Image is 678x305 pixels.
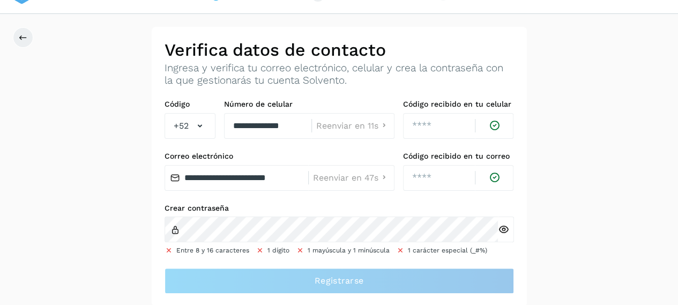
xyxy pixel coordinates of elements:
[313,174,378,182] span: Reenviar en 47s
[165,204,514,213] label: Crear contraseña
[296,246,390,255] li: 1 mayúscula y 1 minúscula
[165,246,249,255] li: Entre 8 y 16 caracteres
[224,100,394,109] label: Número de celular
[396,246,487,255] li: 1 carácter especial (_#%)
[174,120,189,132] span: +52
[403,100,514,109] label: Código recibido en tu celular
[256,246,289,255] li: 1 dígito
[165,152,394,161] label: Correo electrónico
[165,100,215,109] label: Código
[313,172,390,183] button: Reenviar en 47s
[403,152,514,161] label: Código recibido en tu correo
[316,122,378,130] span: Reenviar en 11s
[165,268,514,294] button: Registrarse
[315,275,363,287] span: Registrarse
[165,62,514,87] p: Ingresa y verifica tu correo electrónico, celular y crea la contraseña con la que gestionarás tu ...
[165,40,514,60] h2: Verifica datos de contacto
[316,120,390,131] button: Reenviar en 11s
